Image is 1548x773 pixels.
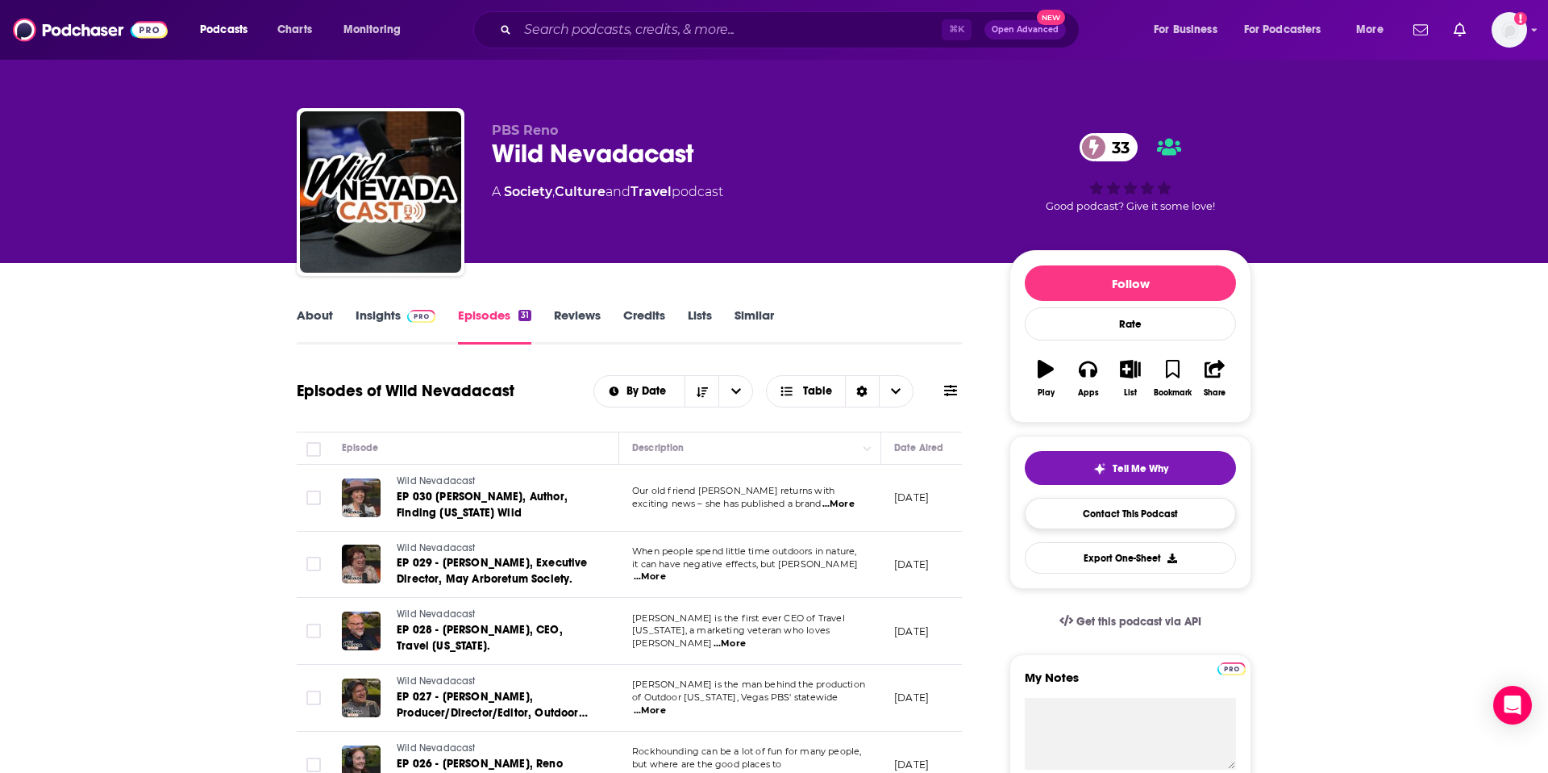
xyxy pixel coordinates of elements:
span: For Podcasters [1244,19,1321,41]
a: Society [504,184,552,199]
img: User Profile [1492,12,1527,48]
span: PBS Reno [492,123,558,138]
span: Tell Me Why [1113,462,1168,475]
button: Bookmark [1151,349,1193,407]
div: Episode [342,438,378,458]
span: Toggle select row [306,691,321,705]
img: Wild Nevadacast [300,111,461,273]
p: [DATE] [894,625,929,638]
a: Wild Nevadacast [397,474,590,489]
a: Pro website [1217,660,1246,675]
button: Sort Direction [685,376,718,407]
span: Monitoring [343,19,401,41]
a: EP 028 - [PERSON_NAME], CEO, Travel [US_STATE]. [397,622,590,654]
span: Toggle select row [306,758,321,772]
span: For Business [1154,19,1217,41]
span: 33 [1096,133,1138,161]
span: Rockhounding can be a lot of fun for many people, [632,746,861,757]
span: ⌘ K [942,19,972,40]
a: Charts [267,17,322,43]
button: Apps [1067,349,1109,407]
a: Lists [688,307,712,345]
button: Column Actions [858,439,877,458]
span: Open Advanced [992,26,1059,34]
button: Show profile menu [1492,12,1527,48]
span: [PERSON_NAME] is the man behind the production [632,679,865,690]
span: ...More [714,637,746,650]
span: Toggle select row [306,557,321,571]
button: Play [1025,349,1067,407]
span: exciting news – she has published a brand [632,498,821,509]
a: Travel [630,184,672,199]
span: EP 030 [PERSON_NAME], Author, Finding [US_STATE] Wild [397,490,568,520]
p: [DATE] [894,691,929,704]
a: Get this podcast via API [1047,602,1214,641]
input: Search podcasts, credits, & more... [518,17,942,43]
span: More [1356,19,1384,41]
div: Date Aired [894,438,943,458]
span: Toggle select row [306,491,321,505]
span: When people spend little time outdoors in nature, [632,545,856,557]
div: 31 [518,310,531,321]
h1: Episodes of Wild Nevadacast [297,381,514,401]
span: Wild Nevadacast [397,742,476,754]
span: Podcasts [200,19,248,41]
span: Charts [277,19,312,41]
div: Bookmark [1154,388,1192,398]
a: 33 [1080,133,1138,161]
span: Wild Nevadacast [397,608,476,620]
div: Description [632,438,684,458]
button: open menu [718,376,752,407]
a: Wild Nevadacast [397,742,590,756]
div: Sort Direction [845,376,879,407]
span: Table [803,386,832,397]
a: InsightsPodchaser Pro [356,307,435,345]
button: Export One-Sheet [1025,542,1236,574]
div: Play [1038,388,1055,398]
span: of Outdoor [US_STATE], Vegas PBS' statewide [632,692,838,703]
span: Logged in as roneledotsonRAD [1492,12,1527,48]
span: Our old friend [PERSON_NAME] returns with [632,485,834,496]
button: open menu [332,17,422,43]
span: Good podcast? Give it some love! [1046,200,1215,212]
div: Rate [1025,307,1236,341]
span: Wild Nevadacast [397,475,476,487]
a: Show notifications dropdown [1447,16,1472,44]
label: My Notes [1025,670,1236,698]
a: Wild Nevadacast [397,541,590,556]
button: open menu [1345,17,1404,43]
button: Open AdvancedNew [984,20,1066,40]
span: ...More [822,498,855,511]
button: open menu [594,386,685,397]
h2: Choose List sort [593,375,754,407]
img: Podchaser Pro [407,310,435,323]
p: [DATE] [894,558,929,571]
span: EP 029 - [PERSON_NAME], Executive Director, May Arboretum Society. [397,556,588,586]
span: it can have negative effects, but [PERSON_NAME] [632,558,858,570]
a: Reviews [554,307,601,345]
span: EP 028 - [PERSON_NAME], CEO, Travel [US_STATE]. [397,623,563,653]
span: Wild Nevadacast [397,675,476,687]
div: Share [1204,388,1225,398]
span: EP 027 - [PERSON_NAME], Producer/Director/Editor, Outdoor [US_STATE] [397,690,588,736]
span: and [605,184,630,199]
span: [PERSON_NAME] is the first ever CEO of Travel [632,612,845,624]
button: tell me why sparkleTell Me Why [1025,451,1236,485]
a: Wild Nevadacast [397,675,590,689]
a: EP 027 - [PERSON_NAME], Producer/Director/Editor, Outdoor [US_STATE] [397,689,590,721]
div: List [1124,388,1137,398]
span: Wild Nevadacast [397,542,476,554]
button: Follow [1025,265,1236,301]
a: Similar [734,307,774,345]
a: EP 029 - [PERSON_NAME], Executive Director, May Arboretum Society. [397,555,590,587]
span: , [552,184,555,199]
button: List [1109,349,1151,407]
div: Open Intercom Messenger [1493,686,1532,725]
button: open menu [1234,17,1345,43]
a: Contact This Podcast [1025,498,1236,529]
div: A podcast [492,182,723,202]
span: [US_STATE], a marketing veteran who loves [PERSON_NAME] [632,625,830,649]
img: Podchaser - Follow, Share and Rate Podcasts [13,15,168,45]
div: 33Good podcast? Give it some love! [1009,123,1251,223]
